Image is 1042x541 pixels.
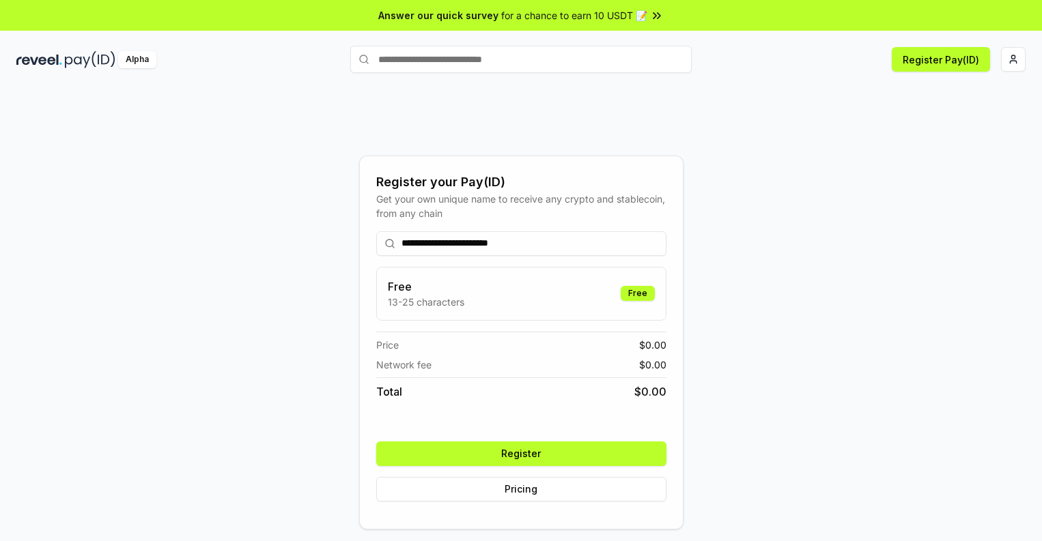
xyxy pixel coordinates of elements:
[16,51,62,68] img: reveel_dark
[634,383,666,400] span: $ 0.00
[376,383,402,400] span: Total
[621,286,655,301] div: Free
[639,357,666,372] span: $ 0.00
[65,51,115,68] img: pay_id
[378,8,498,23] span: Answer our quick survey
[639,338,666,352] span: $ 0.00
[501,8,647,23] span: for a chance to earn 10 USDT 📝
[376,477,666,501] button: Pricing
[388,295,464,309] p: 13-25 characters
[376,338,399,352] span: Price
[376,441,666,466] button: Register
[388,278,464,295] h3: Free
[892,47,990,72] button: Register Pay(ID)
[118,51,156,68] div: Alpha
[376,173,666,192] div: Register your Pay(ID)
[376,357,432,372] span: Network fee
[376,192,666,220] div: Get your own unique name to receive any crypto and stablecoin, from any chain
